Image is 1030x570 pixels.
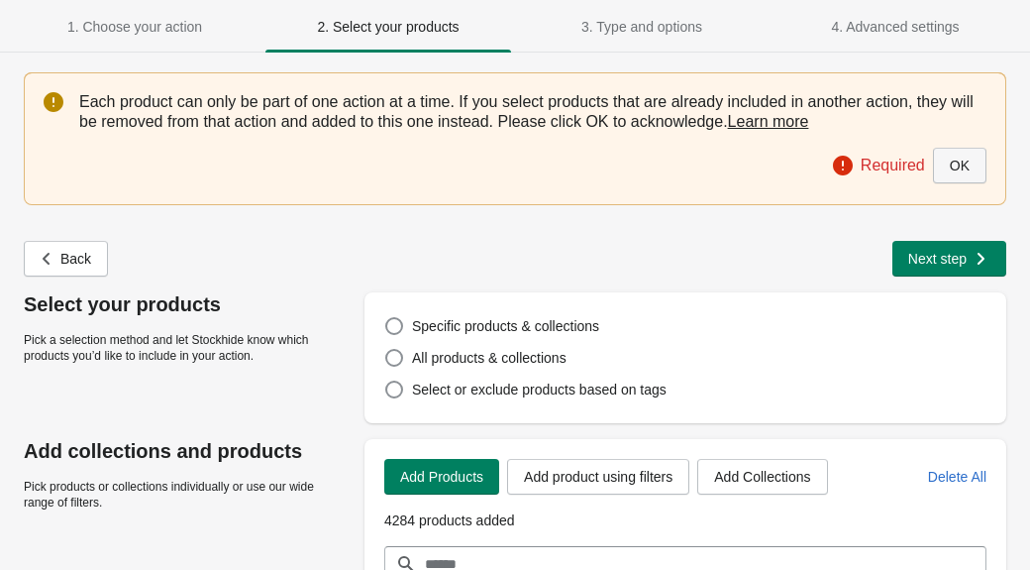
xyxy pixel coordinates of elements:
[384,459,499,495] button: Add Products
[412,382,667,398] span: Select or exclude products based on tags
[24,479,345,511] p: Pick products or collections individually or use our wide range of filters.
[831,19,959,35] span: 4. Advanced settings
[400,469,483,485] span: Add Products
[697,459,827,495] button: Add Collections
[24,241,108,277] button: Back
[728,113,809,130] a: Learn more
[24,332,345,364] p: Pick a selection method and let Stockhide know which products you’d like to include in your action.
[412,350,566,366] span: All products & collections
[933,148,986,183] button: OK
[24,439,345,463] p: Add collections and products
[384,511,986,530] p: 4284 products added
[892,241,1006,277] button: Next step
[928,469,986,485] span: Delete All
[581,19,702,35] span: 3. Type and options
[908,251,967,267] span: Next step
[507,459,689,495] button: Add product using filters
[79,92,986,132] p: Each product can only be part of one action at a time. If you select products that are already in...
[412,318,599,334] span: Specific products & collections
[920,459,994,495] button: Delete All
[24,292,345,316] p: Select your products
[714,469,810,485] span: Add Collections
[950,158,970,173] span: OK
[524,469,672,485] span: Add product using filters
[67,19,202,35] span: 1. Choose your action
[317,19,459,35] span: 2. Select your products
[60,251,91,267] span: Back
[861,156,925,175] p: Required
